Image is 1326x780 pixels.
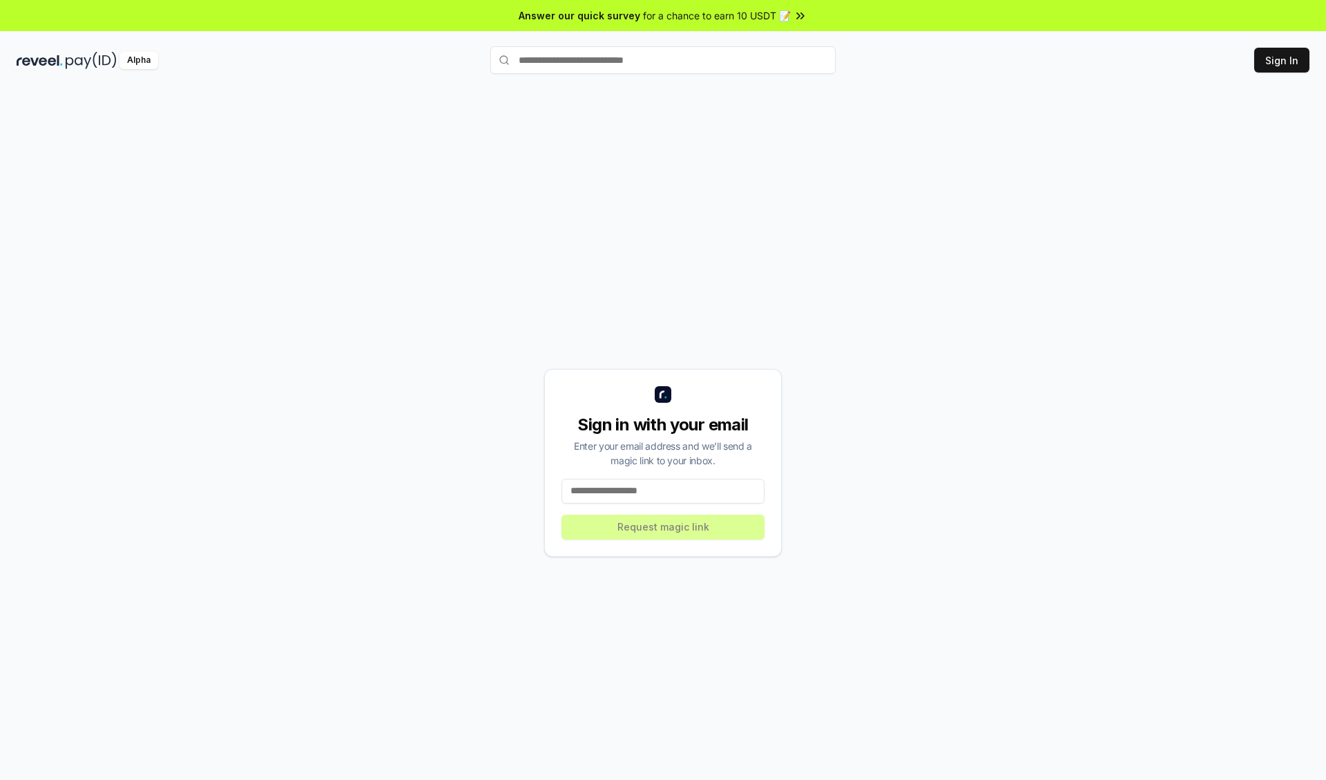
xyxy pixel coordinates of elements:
img: logo_small [655,386,671,403]
button: Sign In [1254,48,1309,73]
div: Alpha [119,52,158,69]
div: Sign in with your email [561,414,765,436]
img: reveel_dark [17,52,63,69]
div: Enter your email address and we’ll send a magic link to your inbox. [561,439,765,468]
span: Answer our quick survey [519,8,640,23]
img: pay_id [66,52,117,69]
span: for a chance to earn 10 USDT 📝 [643,8,791,23]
